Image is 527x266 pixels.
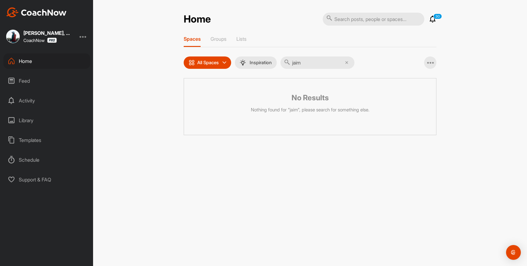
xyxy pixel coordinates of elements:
[323,13,424,26] input: Search posts, people or spaces...
[23,38,57,43] div: CoachNow
[23,31,73,35] div: [PERSON_NAME], PGA
[250,60,272,65] p: Inspiration
[240,60,246,66] img: menuIcon
[189,92,431,103] h3: No Results
[3,152,90,168] div: Schedule
[3,113,90,128] div: Library
[3,73,90,89] div: Feed
[189,106,431,114] p: Nothing found for "jaim", please search for something else.
[506,245,521,260] div: Open Intercom Messenger
[6,7,67,17] img: CoachNow
[184,13,211,25] h2: Home
[3,132,90,148] div: Templates
[197,60,219,65] p: All Spaces
[210,36,227,42] p: Groups
[3,53,90,69] div: Home
[184,36,201,42] p: Spaces
[433,14,442,19] p: 30
[3,93,90,108] div: Activity
[3,172,90,187] div: Support & FAQ
[6,30,20,43] img: square_b6528267f5d8da54d06654b860977f3e.jpg
[280,56,354,69] input: Search...
[47,38,57,43] img: CoachNow Pro
[189,60,195,66] img: icon
[236,36,247,42] p: Lists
